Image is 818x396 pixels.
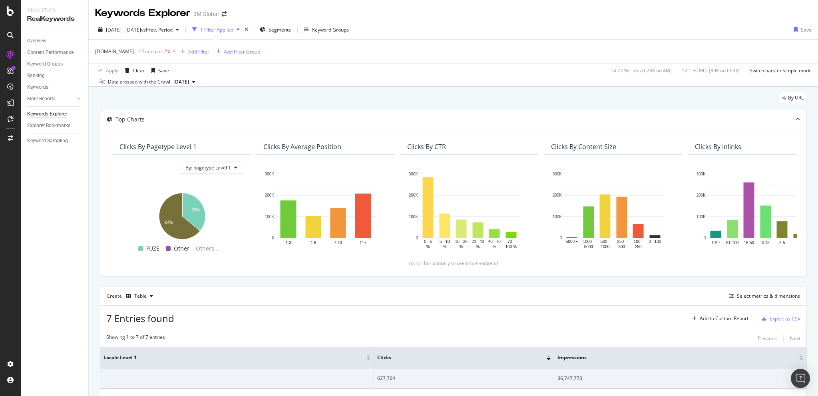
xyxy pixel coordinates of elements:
a: Explorer Bookmarks [27,121,83,130]
text: 16-50 [744,241,754,245]
text: 0 - 5 [424,239,432,244]
div: Add Filter [188,48,209,55]
a: Ranking [27,72,83,80]
div: Create [107,290,156,302]
a: Keywords Explorer [27,110,83,118]
div: legacy label [779,92,807,103]
span: = [135,48,138,55]
div: Analytics [27,6,82,14]
button: Clear [122,64,145,77]
button: Apply [95,64,118,77]
text: 20 - 40 [472,239,484,244]
span: Clicks [377,354,534,361]
text: % [460,245,463,249]
text: 0 - 100 [649,239,661,244]
span: 2025 Jul. 27th [173,78,189,86]
text: 0 [272,236,274,240]
div: Keywords Explorer [95,6,190,20]
button: Save [148,64,169,77]
div: Clicks By Average Position [263,143,341,151]
text: 36% [191,208,199,212]
div: Clicks By Inlinks [695,143,741,151]
div: Keyword Sampling [27,137,68,145]
span: [DATE] - [DATE] [106,26,141,33]
text: 500 [618,245,625,249]
text: 100K [265,215,275,219]
div: Clicks By CTR [407,143,446,151]
button: [DATE] [170,77,199,87]
text: 250 - [617,239,626,244]
text: 5000 [584,245,593,249]
text: 200K [553,193,562,198]
text: 40 - 70 [488,239,501,244]
text: 100K [409,215,418,219]
button: Switch back to Simple mode [746,64,812,77]
span: Other [174,244,189,253]
text: 101+ [711,241,720,245]
div: Keywords Explorer [27,110,67,118]
text: 11+ [360,241,366,245]
span: Segments [269,26,291,33]
a: Keyword Groups [27,60,83,68]
svg: A chart. [407,170,532,250]
div: Top Charts [115,115,145,123]
text: 100 % [506,245,517,249]
text: 100K [697,215,706,219]
text: 100 - [634,239,643,244]
span: [DOMAIN_NAME] [95,48,134,55]
div: Save [801,26,812,33]
text: 51-100 [726,241,739,245]
div: Switch back to Simple mode [750,67,812,74]
div: Previous [758,335,777,342]
svg: A chart. [551,170,676,250]
div: Clear [133,67,145,74]
button: Select metrics & dimensions [726,291,800,301]
div: Apply [106,67,118,74]
text: 200K [265,193,275,198]
a: Content Performance [27,48,83,57]
text: 500 - [601,239,610,244]
text: 2-5 [779,241,785,245]
div: Clicks By Content Size [551,143,616,151]
button: Keyword Groups [301,23,352,36]
button: [DATE] - [DATE]vsPrev. Period [95,23,182,36]
span: By: pagetype Level 1 [185,164,231,171]
button: By: pagetype Level 1 [179,161,244,174]
span: By URL [788,96,804,100]
text: 1000 - [583,239,594,244]
div: Add to Custom Report [700,316,748,321]
div: arrow-right-arrow-left [222,11,227,17]
button: Table [123,290,156,302]
div: Showing 1 to 7 of 7 entries [106,334,165,343]
div: Keywords [27,83,48,92]
div: Explorer Bookmarks [27,121,70,130]
text: 0 [416,236,418,240]
text: % [493,245,496,249]
text: 5000 + [566,239,578,244]
text: 70 - [508,239,514,244]
text: 1000 [601,245,610,249]
div: 627,704 [377,375,550,382]
a: Overview [27,37,83,45]
span: Impressions [557,354,787,361]
svg: A chart. [263,170,388,250]
div: 3M Global [193,10,219,18]
text: % [476,245,480,249]
div: More Reports [27,95,56,103]
a: Keyword Sampling [27,137,83,145]
span: 7 Entries found [106,312,174,325]
button: Add to Custom Report [689,312,748,325]
div: Data crossed with the Crawl [108,78,170,86]
div: Keyword Groups [312,26,349,33]
div: A chart. [119,189,244,241]
text: % [443,245,446,249]
div: Clicks By pagetype Level 1 [119,143,197,151]
div: Open Intercom Messenger [791,369,810,388]
text: % [426,245,430,249]
text: 7-10 [334,241,342,245]
text: 64% [165,221,173,225]
button: Export as CSV [758,312,800,325]
text: 300K [265,172,275,176]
